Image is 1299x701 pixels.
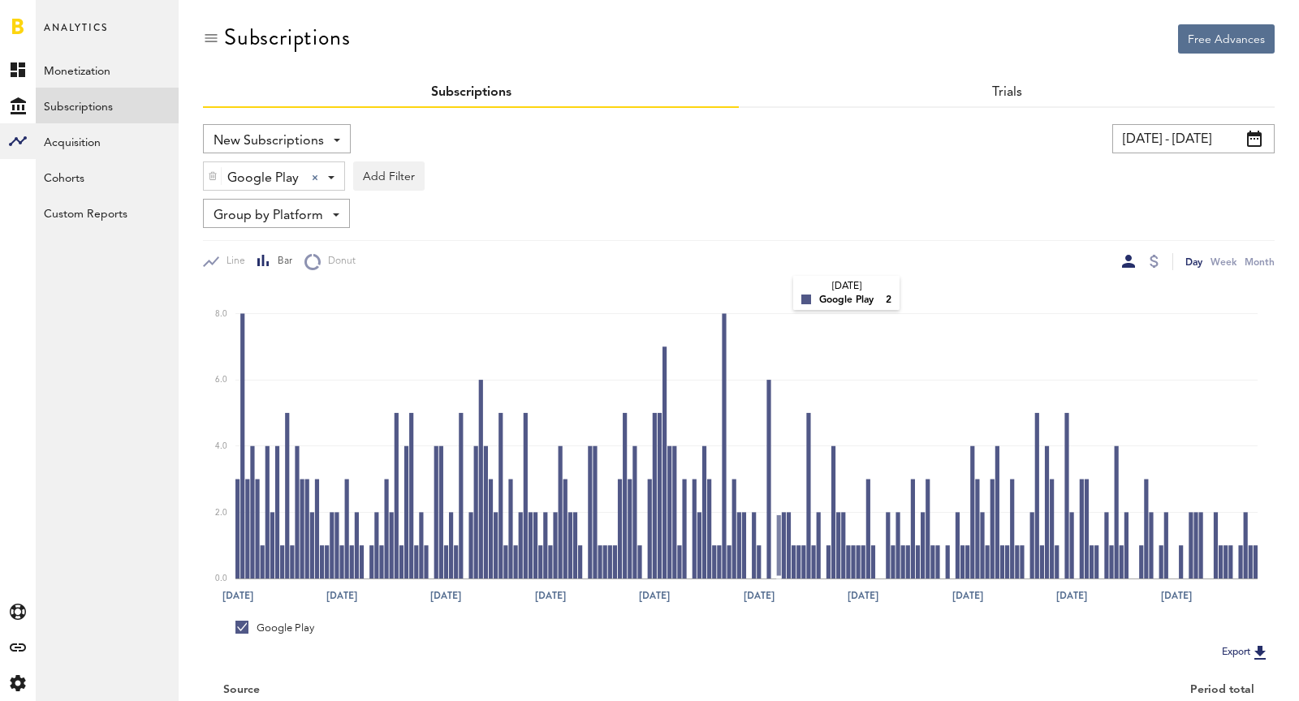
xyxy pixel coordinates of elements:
[215,574,227,583] text: 0.0
[1217,642,1275,663] button: Export
[36,52,179,88] a: Monetization
[1172,652,1283,693] iframe: Opens a widget where you can find more information
[431,86,511,99] a: Subscriptions
[1161,588,1192,603] text: [DATE]
[36,88,179,123] a: Subscriptions
[535,588,566,603] text: [DATE]
[952,588,983,603] text: [DATE]
[235,621,314,635] div: Google Play
[36,159,179,195] a: Cohorts
[222,588,253,603] text: [DATE]
[430,588,461,603] text: [DATE]
[1245,253,1275,270] div: Month
[321,255,356,269] span: Donut
[1185,253,1202,270] div: Day
[215,509,227,517] text: 2.0
[1211,253,1236,270] div: Week
[215,376,227,384] text: 6.0
[36,123,179,159] a: Acquisition
[208,170,218,182] img: trash_awesome_blue.svg
[204,162,222,190] div: Delete
[270,255,292,269] span: Bar
[992,86,1022,99] a: Trials
[44,18,108,52] span: Analytics
[224,24,350,50] div: Subscriptions
[227,165,299,192] span: Google Play
[312,174,318,181] div: Clear
[1178,24,1275,54] button: Free Advances
[215,442,227,450] text: 4.0
[215,310,227,318] text: 8.0
[1250,643,1270,662] img: Export
[326,588,357,603] text: [DATE]
[36,195,179,230] a: Custom Reports
[353,161,425,191] button: Add Filter
[214,127,324,155] span: New Subscriptions
[744,588,775,603] text: [DATE]
[759,683,1254,697] div: Period total
[1056,588,1087,603] text: [DATE]
[848,588,878,603] text: [DATE]
[639,588,670,603] text: [DATE]
[219,255,245,269] span: Line
[214,202,323,230] span: Group by Platform
[223,683,260,697] div: Source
